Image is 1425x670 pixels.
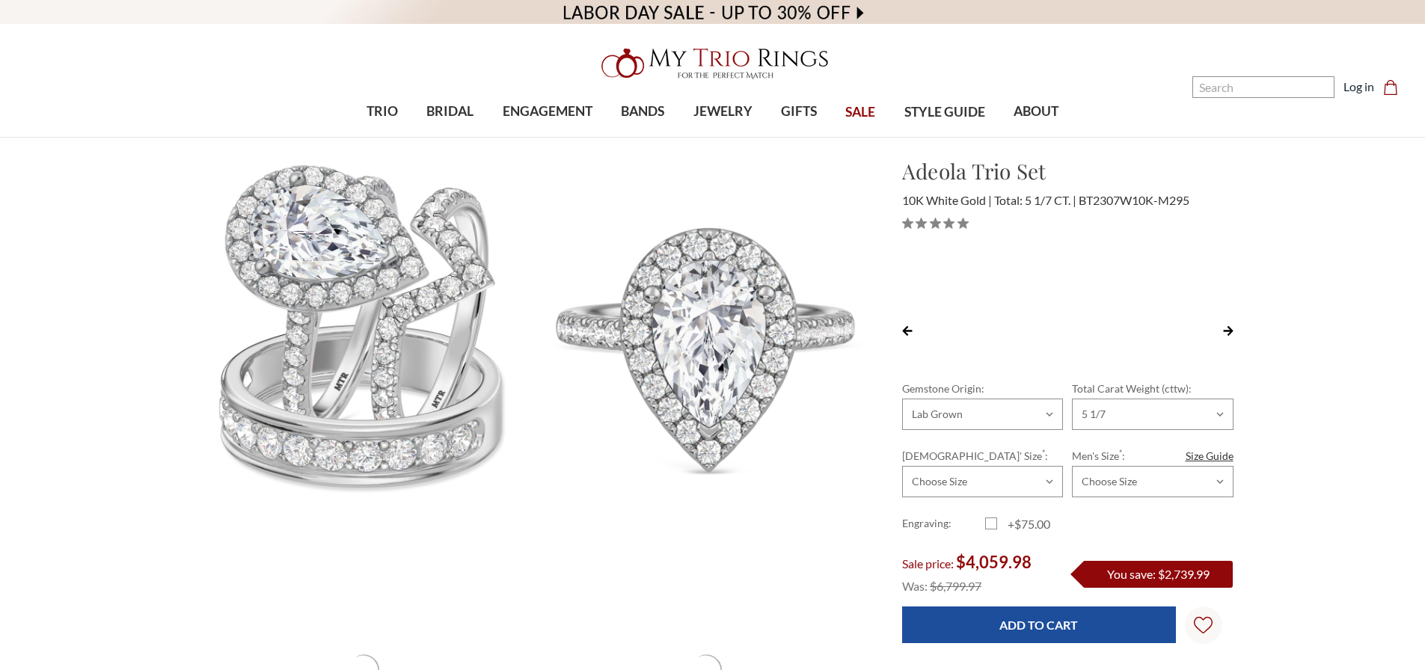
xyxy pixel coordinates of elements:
[536,156,877,498] img: Photo of Adeola 5 1/7 ct tw. Lab Grown Pear Solitaire Trio Set 10K White Gold [BT2307WE-M295]
[1107,567,1210,581] span: You save: $2,739.99
[540,136,555,138] button: submenu toggle
[902,556,954,571] span: Sale price:
[902,579,928,593] span: Was:
[607,87,678,136] a: BANDS
[593,40,833,87] img: My Trio Rings
[1029,136,1044,138] button: submenu toggle
[904,102,985,122] span: STYLE GUIDE
[902,381,1063,396] label: Gemstone Origin:
[693,102,753,121] span: JEWELRY
[375,136,390,138] button: submenu toggle
[1383,78,1407,96] a: Cart with 0 items
[1079,193,1189,207] span: BT2307W10K-M295
[781,102,817,121] span: GIFTS
[1072,381,1233,396] label: Total Carat Weight (cttw):
[412,87,488,136] a: BRIDAL
[930,579,981,593] span: $6,799.97
[902,448,1063,464] label: [DEMOGRAPHIC_DATA]' Size :
[791,136,806,138] button: submenu toggle
[443,136,458,138] button: submenu toggle
[413,40,1011,87] a: My Trio Rings
[985,515,1068,533] label: +$75.00
[1072,448,1233,464] label: Men's Size :
[1192,76,1334,98] input: Search
[831,88,889,137] a: SALE
[1343,78,1374,96] a: Log in
[956,552,1032,572] span: $4,059.98
[715,136,730,138] button: submenu toggle
[902,193,992,207] span: 10K White Gold
[902,156,1234,187] h1: Adeola Trio Set
[889,88,999,137] a: STYLE GUIDE
[678,87,766,136] a: JEWELRY
[845,102,875,122] span: SALE
[1014,102,1058,121] span: ABOUT
[1383,80,1398,95] svg: cart.cart_preview
[635,136,650,138] button: submenu toggle
[994,193,1076,207] span: Total: 5 1/7 CT.
[503,102,592,121] span: ENGAGEMENT
[352,87,412,136] a: TRIO
[767,87,831,136] a: GIFTS
[1186,448,1234,464] a: Size Guide
[193,156,535,498] img: Photo of Adeola 5 1/7 ct tw. Lab Grown Pear Solitaire Trio Set 10K White Gold [BT2307W-M295]
[1185,606,1222,644] a: Wish Lists
[621,102,664,121] span: BANDS
[426,102,474,121] span: BRIDAL
[488,87,607,136] a: ENGAGEMENT
[902,606,1176,643] input: Add to Cart
[999,87,1073,136] a: ABOUT
[367,102,398,121] span: TRIO
[902,515,985,533] label: Engraving:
